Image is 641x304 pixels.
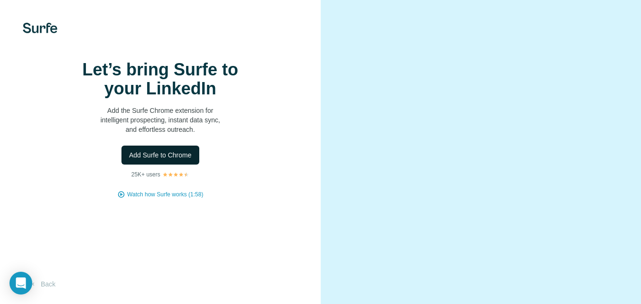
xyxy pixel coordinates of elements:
img: Rating Stars [162,172,189,177]
p: Add the Surfe Chrome extension for intelligent prospecting, instant data sync, and effortless out... [65,106,255,134]
div: Open Intercom Messenger [9,272,32,295]
button: Add Surfe to Chrome [121,146,199,165]
h1: Let’s bring Surfe to your LinkedIn [65,60,255,98]
img: Surfe's logo [23,23,57,33]
button: Back [23,276,62,293]
span: Add Surfe to Chrome [129,150,192,160]
p: 25K+ users [131,170,160,179]
button: Watch how Surfe works (1:58) [127,190,203,199]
